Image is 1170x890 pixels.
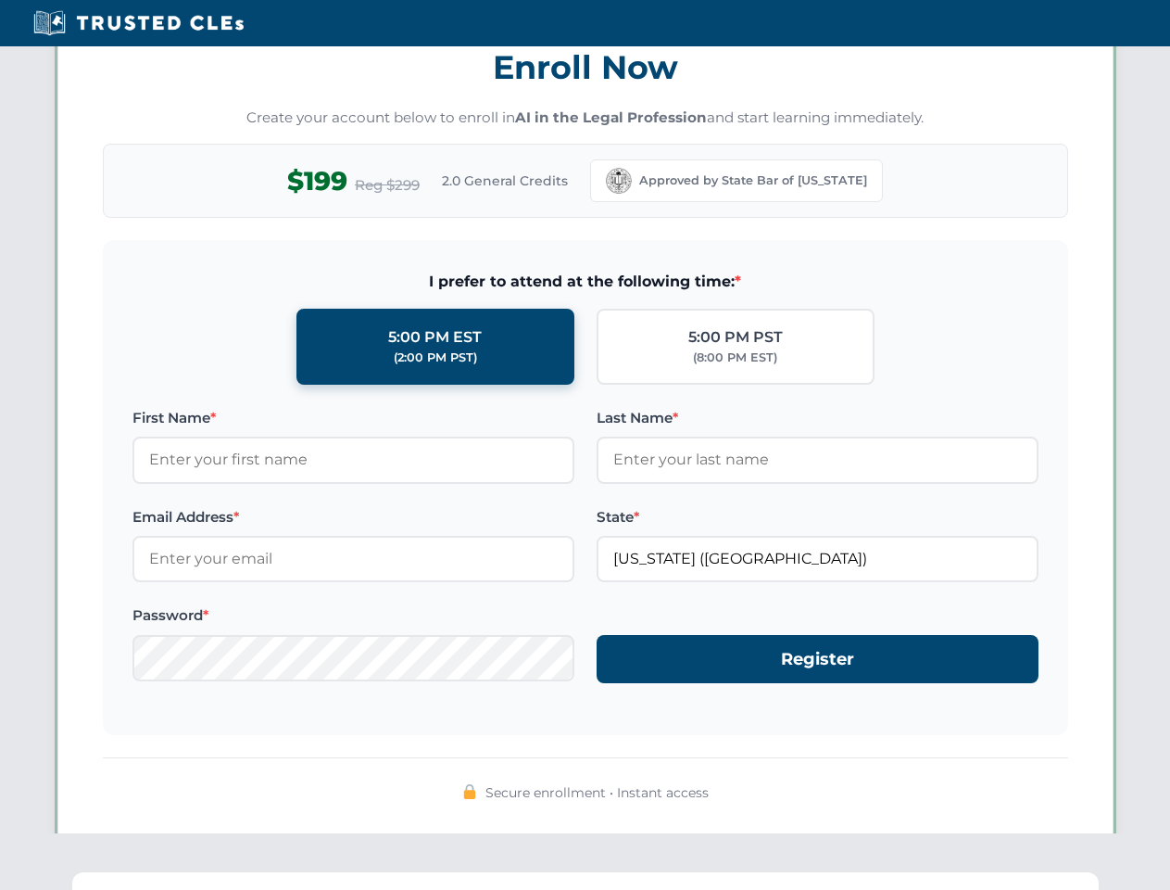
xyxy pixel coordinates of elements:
[688,325,783,350] div: 5:00 PM PST
[132,604,574,627] label: Password
[394,349,477,367] div: (2:00 PM PST)
[287,160,347,202] span: $199
[442,171,568,191] span: 2.0 General Credits
[132,536,574,582] input: Enter your email
[639,172,867,190] span: Approved by State Bar of [US_STATE]
[462,784,477,799] img: 🔒
[103,108,1068,129] p: Create your account below to enroll in and start learning immediately.
[132,437,574,483] input: Enter your first name
[693,349,777,367] div: (8:00 PM EST)
[606,168,632,194] img: California Bar
[132,407,574,429] label: First Name
[597,437,1038,483] input: Enter your last name
[597,635,1038,684] button: Register
[597,407,1038,429] label: Last Name
[515,108,707,126] strong: AI in the Legal Profession
[103,38,1068,96] h3: Enroll Now
[388,325,482,350] div: 5:00 PM EST
[132,270,1038,294] span: I prefer to attend at the following time:
[132,506,574,528] label: Email Address
[355,174,420,197] span: Reg $299
[597,536,1038,582] input: California (CA)
[28,9,249,37] img: Trusted CLEs
[485,782,709,803] span: Secure enrollment • Instant access
[597,506,1038,528] label: State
